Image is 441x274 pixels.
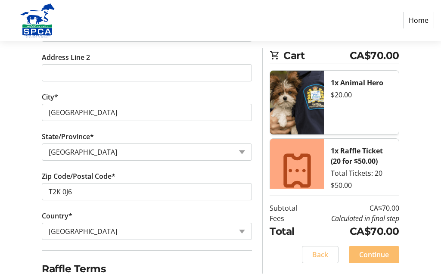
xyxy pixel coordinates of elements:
td: CA$70.00 [307,224,399,240]
td: Total [270,224,307,240]
input: City [42,104,252,121]
td: Calculated in final step [307,214,399,224]
td: Subtotal [270,204,307,214]
input: Zip or Postal Code [42,184,252,201]
label: Zip Code/Postal Code* [42,171,115,182]
span: CA$70.00 [350,48,399,63]
span: Cart [283,48,349,63]
strong: 1x Animal Hero [331,78,383,88]
a: Home [403,12,434,29]
td: CA$70.00 [307,204,399,214]
div: $50.00 [331,181,391,191]
span: Continue [359,250,389,260]
button: Back [302,246,339,264]
div: Total Tickets: 20 [331,168,391,179]
button: Continue [349,246,399,264]
div: $20.00 [331,90,391,100]
label: State/Province* [42,132,94,142]
td: Fees [270,214,307,224]
label: City* [42,92,58,103]
strong: 1x Raffle Ticket (20 for $50.00) [331,146,383,166]
label: Address Line 2 [42,53,90,63]
img: Animal Hero [270,71,324,135]
label: Country* [42,211,72,221]
img: Alberta SPCA's Logo [7,3,68,38]
span: Back [312,250,328,260]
